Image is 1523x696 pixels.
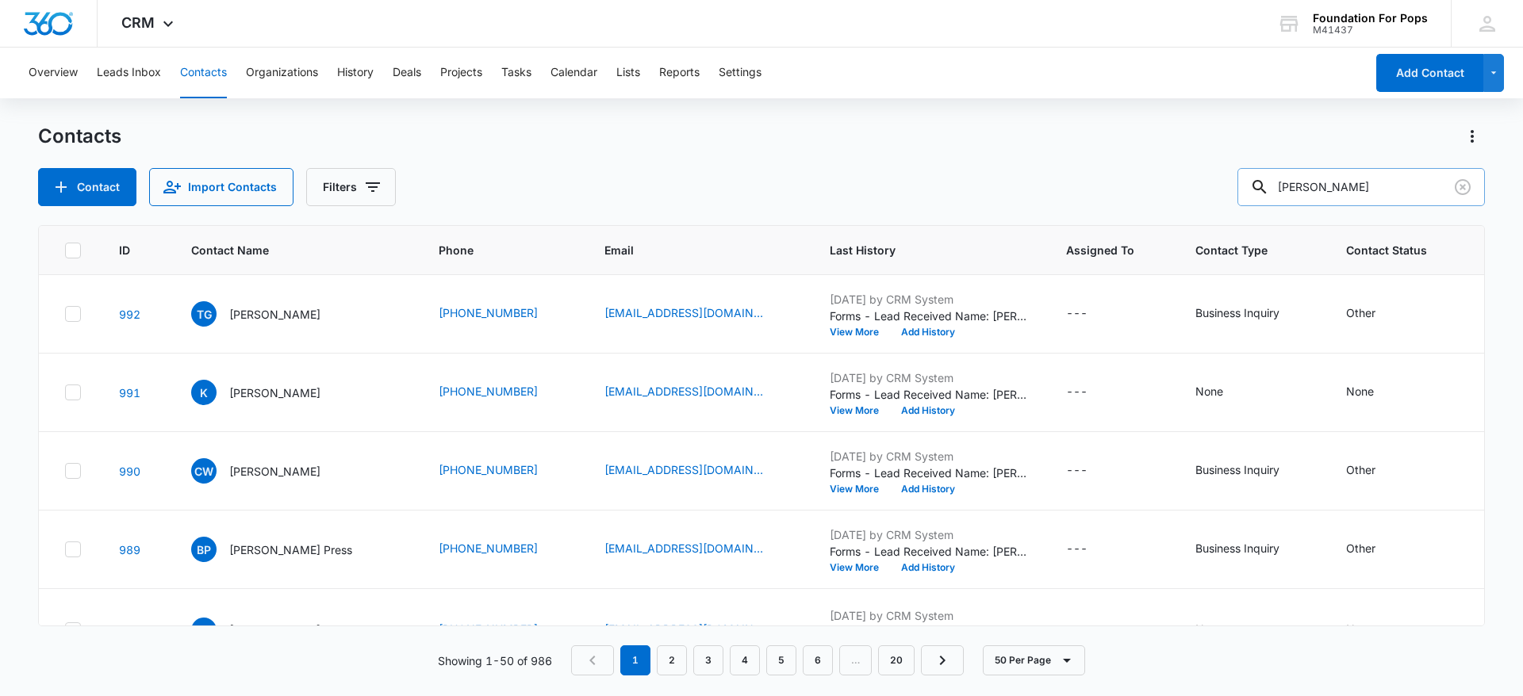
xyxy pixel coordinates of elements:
a: [EMAIL_ADDRESS][DOMAIN_NAME] [604,540,763,556]
button: Lists [616,48,640,98]
div: Assigned To - - Select to Edit Field [1066,383,1116,402]
div: Other [1346,540,1375,556]
div: Assigned To - - Select to Edit Field [1066,304,1116,323]
a: [EMAIL_ADDRESS][DOMAIN_NAME] [604,621,763,637]
div: Phone - (313) 370-8912 - Select to Edit Field [439,383,566,402]
div: account id [1313,25,1428,36]
button: View More [830,563,890,572]
div: Email - 77risalyn77@gmail.com - Select to Edit Field [604,621,792,640]
a: Page 20 [878,645,915,675]
span: Phone [439,242,543,258]
div: --- [1066,304,1088,323]
button: Clear [1450,174,1475,200]
a: Page 3 [693,645,723,675]
a: Navigate to contact details page for Brandon Press [119,543,140,556]
div: Business Inquiry [1195,540,1279,556]
span: BP [191,537,217,562]
button: History [337,48,374,98]
p: [DATE] by CRM System [830,607,1028,624]
div: Contact Name - Christina Waller - Select to Edit Field [191,458,349,484]
p: Forms - Lead Received Name: [PERSON_NAME] Email: [EMAIL_ADDRESS][DOMAIN_NAME] Phone: [PHONE_NUMBE... [830,386,1028,403]
div: Contact Status - Other - Select to Edit Field [1346,540,1404,559]
div: Contact Status - Other - Select to Edit Field [1346,461,1404,480]
div: Email - bpress005@gmail.com - Select to Edit Field [604,540,792,559]
span: Contact Type [1195,242,1285,258]
div: --- [1066,461,1088,480]
button: Projects [440,48,482,98]
a: [PHONE_NUMBER] [439,383,538,400]
div: Business Inquiry [1195,461,1279,478]
div: Contact Status - None - Select to Edit Field [1346,621,1402,640]
span: MH [191,618,217,643]
div: None [1195,621,1223,637]
p: [DATE] by CRM System [830,448,1028,465]
nav: Pagination [571,645,964,675]
p: Showing 1-50 of 986 [438,652,552,669]
span: CRM [121,14,155,31]
p: [PERSON_NAME] [229,463,320,480]
span: ID [119,242,130,258]
a: [EMAIL_ADDRESS][DOMAIN_NAME] [604,461,763,478]
div: Phone - (313) 457-5500 - Select to Edit Field [439,304,566,323]
p: [PERSON_NAME] [229,306,320,323]
button: Actions [1460,124,1485,149]
button: Settings [719,48,761,98]
p: Forms - Lead Received Name: [PERSON_NAME] Email: [EMAIL_ADDRESS][DOMAIN_NAME] Phone: [PHONE_NUMBE... [830,624,1028,641]
button: Import Contacts [149,168,293,206]
button: Calendar [551,48,597,98]
p: [PERSON_NAME] [229,621,320,638]
div: Business Inquiry [1195,304,1279,321]
div: Contact Type - Business Inquiry - Select to Edit Field [1195,540,1308,559]
button: Contacts [180,48,227,98]
p: [PERSON_NAME] Press [229,541,352,558]
button: Tasks [501,48,531,98]
a: [EMAIL_ADDRESS][DOMAIN_NAME] [604,383,763,400]
div: Assigned To - - Select to Edit Field [1066,540,1116,559]
button: Leads Inbox [97,48,161,98]
div: --- [1066,621,1088,640]
p: Forms - Lead Received Name: [PERSON_NAME] Email: [EMAIL_ADDRESS][DOMAIN_NAME] Phone: [PHONE_NUMBE... [830,308,1028,324]
button: Add Contact [38,168,136,206]
a: Next Page [921,645,964,675]
div: Contact Name - Kenyatta - Select to Edit Field [191,380,349,405]
span: Email [604,242,769,258]
button: Add History [890,327,966,337]
p: [DATE] by CRM System [830,291,1028,308]
button: Deals [393,48,421,98]
div: Contact Type - None - Select to Edit Field [1195,621,1252,640]
a: Page 5 [766,645,796,675]
button: View More [830,327,890,337]
div: Email - Jadaismylastchild360@gmail.com - Select to Edit Field [604,383,792,402]
a: [PHONE_NUMBER] [439,304,538,321]
div: --- [1066,540,1088,559]
button: Reports [659,48,700,98]
button: Add History [890,563,966,572]
p: Forms - Lead Received Name: [PERSON_NAME] Press Email: [EMAIL_ADDRESS][DOMAIN_NAME] Phone: [PHONE... [830,543,1028,560]
div: Contact Name - Taishei Gresham - Select to Edit Field [191,301,349,327]
button: Filters [306,168,396,206]
span: K [191,380,217,405]
div: Phone - (586) 935-7309 - Select to Edit Field [439,461,566,480]
div: Phone - (248) 981-7510 - Select to Edit Field [439,540,566,559]
a: Navigate to contact details page for Christina Waller [119,465,140,478]
span: TG [191,301,217,327]
div: Other [1346,304,1375,321]
a: Page 6 [803,645,833,675]
div: None [1346,383,1374,400]
div: None [1195,383,1223,400]
div: Phone - (563) 321-5430 - Select to Edit Field [439,621,566,640]
a: [PHONE_NUMBER] [439,621,538,637]
span: Assigned To [1066,242,1134,258]
a: Page 2 [657,645,687,675]
a: Navigate to contact details page for Kenyatta [119,386,140,400]
button: Overview [29,48,78,98]
a: [EMAIL_ADDRESS][DOMAIN_NAME] [604,304,763,321]
button: Organizations [246,48,318,98]
span: CW [191,458,217,484]
h1: Contacts [38,124,121,148]
input: Search Contacts [1237,168,1485,206]
div: Contact Type - Business Inquiry - Select to Edit Field [1195,304,1308,323]
a: Navigate to contact details page for Taishei Gresham [119,308,140,321]
button: 50 Per Page [983,645,1085,675]
button: Add Contact [1376,54,1483,92]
